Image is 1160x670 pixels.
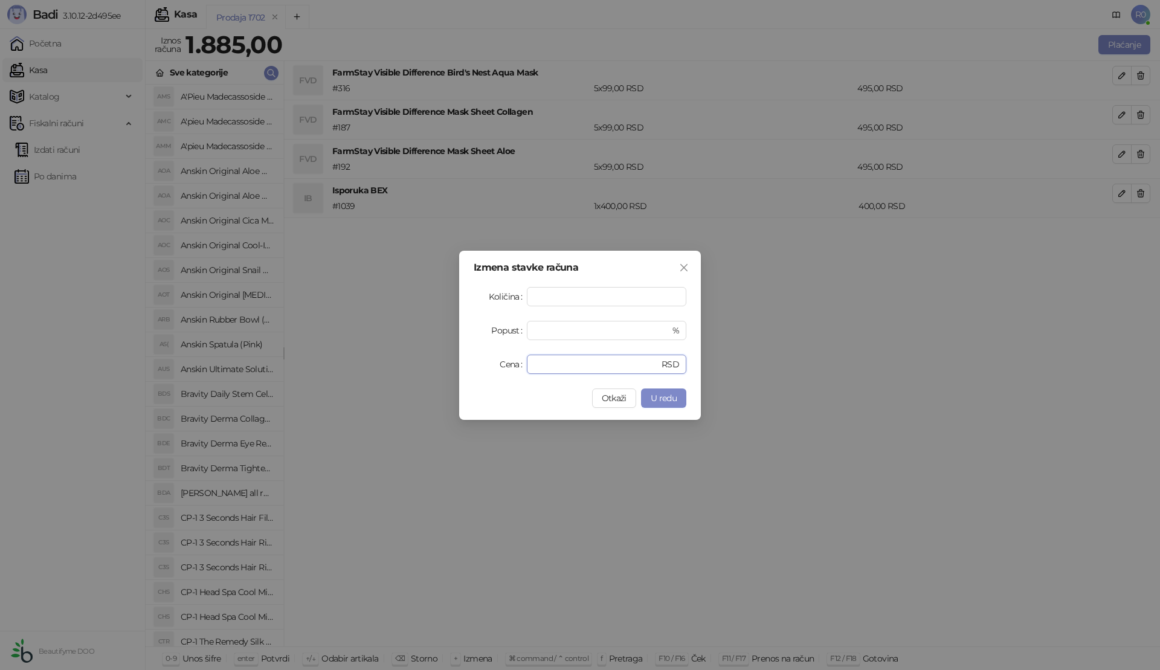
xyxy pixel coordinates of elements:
[651,393,677,404] span: U redu
[534,355,659,373] input: Cena
[491,321,527,340] label: Popust
[474,263,686,272] div: Izmena stavke računa
[500,355,527,374] label: Cena
[602,393,627,404] span: Otkaži
[674,263,694,272] span: Zatvori
[641,388,686,408] button: U redu
[534,321,670,340] input: Popust
[489,287,527,306] label: Količina
[592,388,636,408] button: Otkaži
[679,263,689,272] span: close
[527,288,686,306] input: Količina
[674,258,694,277] button: Close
